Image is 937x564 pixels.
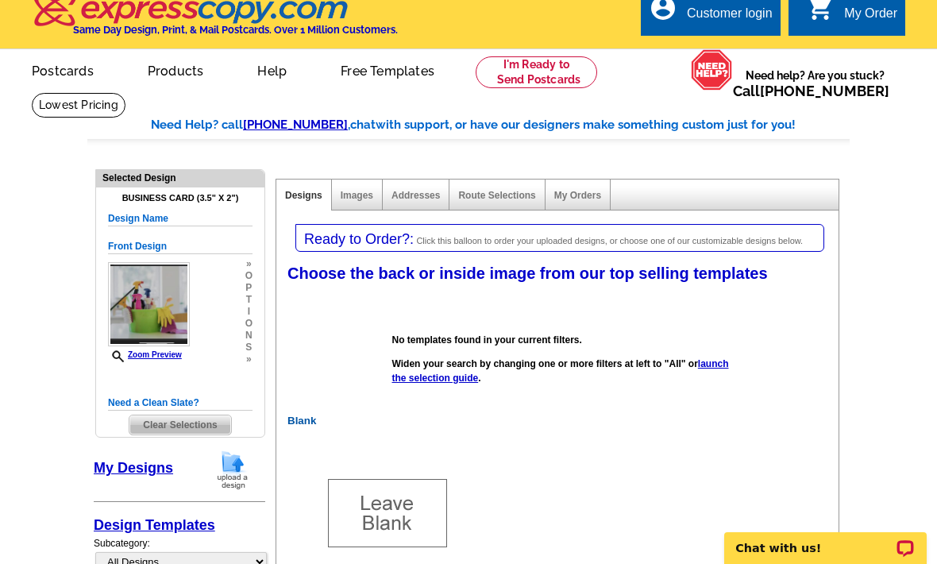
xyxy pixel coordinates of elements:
[94,517,215,533] a: Design Templates
[392,357,730,385] p: Widen your search by changing one or more filters at left to "All" or .
[108,193,253,203] h4: Business Card (3.5" x 2")
[806,4,897,24] a: shopping_cart My Order
[108,396,253,411] h5: Need a Clean Slate?
[151,116,850,134] div: Need Help? call , with support, or have our designers make something custom just for you!
[649,4,773,24] a: account_circle Customer login
[245,306,253,318] span: i
[245,353,253,365] span: »
[687,6,773,29] div: Customer login
[245,294,253,306] span: t
[350,118,376,132] span: chat
[245,270,253,282] span: o
[285,190,322,201] a: Designs
[245,342,253,353] span: s
[691,49,733,91] img: help
[391,190,440,201] a: Addresses
[108,262,190,346] img: small-thumb.jpg
[245,318,253,330] span: o
[108,350,182,359] a: Zoom Preview
[392,358,729,384] a: launch the selection guide
[232,51,312,88] a: Help
[73,24,398,36] h4: Same Day Design, Print, & Mail Postcards. Over 1 Million Customers.
[129,415,230,435] span: Clear Selections
[714,514,937,564] iframe: LiveChat chat widget
[554,190,601,201] a: My Orders
[212,450,253,490] img: upload-design
[96,170,264,185] div: Selected Design
[245,330,253,342] span: n
[416,236,803,245] span: Click this balloon to order your uploaded designs, or choose one of our customizable designs below.
[760,83,889,99] a: [PHONE_NUMBER]
[341,190,373,201] a: Images
[287,265,768,282] span: Choose the back or inside image from our top selling templates
[304,231,414,247] span: Ready to Order?:
[315,51,460,88] a: Free Templates
[458,190,535,201] a: Route Selections
[243,118,348,132] a: [PHONE_NUMBER]
[328,479,447,547] img: Blank Template
[280,415,842,427] h2: Blank
[108,211,253,226] h5: Design Name
[245,258,253,270] span: »
[32,6,398,36] a: Same Day Design, Print, & Mail Postcards. Over 1 Million Customers.
[844,6,897,29] div: My Order
[6,51,119,88] a: Postcards
[94,460,173,476] a: My Designs
[733,83,889,99] span: Call
[245,282,253,294] span: p
[733,68,897,99] span: Need help? Are you stuck?
[108,239,253,254] h5: Front Design
[392,333,730,347] p: No templates found in your current filters.
[122,51,229,88] a: Products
